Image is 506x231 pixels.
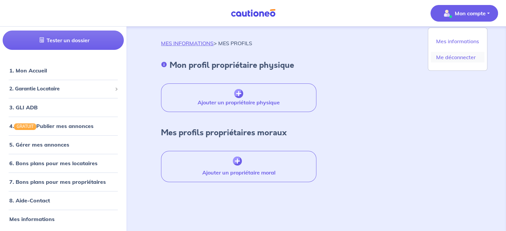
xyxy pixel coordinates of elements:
p: Mon compte [455,9,486,17]
a: MES INFORMATIONS [161,40,214,47]
div: Mes informations [3,212,124,226]
a: 6. Bons plans pour mes locataires [9,160,97,167]
img: illu_account_valid_menu.svg [441,8,452,19]
a: 4.GRATUITPublier mes annonces [9,123,93,129]
span: 2. Garantie Locataire [9,85,112,93]
div: 1. Mon Accueil [3,64,124,77]
a: Me déconnecter [431,52,484,62]
div: illu_account_valid_menu.svgMon compte [428,28,487,71]
div: 5. Gérer mes annonces [3,138,124,151]
a: Tester un dossier [3,31,124,50]
div: 2. Garantie Locataire [3,82,124,95]
div: 3. GLI ADB [3,101,124,114]
button: Ajouter un propriétaire moral [161,151,316,182]
a: 3. GLI ADB [9,104,38,111]
img: Cautioneo [228,9,278,17]
a: 1. Mon Accueil [9,67,47,74]
div: 7. Bons plans pour mes propriétaires [3,175,124,188]
img: archivate [234,89,243,98]
a: Mes informations [431,36,484,47]
a: 8. Aide-Contact [9,197,50,204]
div: 4.GRATUITPublier mes annonces [3,119,124,133]
button: illu_account_valid_menu.svgMon compte [430,5,498,22]
a: 7. Bons plans pour mes propriétaires [9,178,106,185]
div: 8. Aide-Contact [3,194,124,207]
p: > MES PROFILS [161,39,252,47]
a: Mes informations [9,216,55,222]
img: createProprietor [233,157,242,166]
h4: Mes profils propriétaires moraux [161,128,287,138]
h4: Mon profil propriétaire physique [170,60,294,70]
a: 5. Gérer mes annonces [9,141,69,148]
button: Ajouter un propriétaire physique [161,83,316,112]
div: 6. Bons plans pour mes locataires [3,157,124,170]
